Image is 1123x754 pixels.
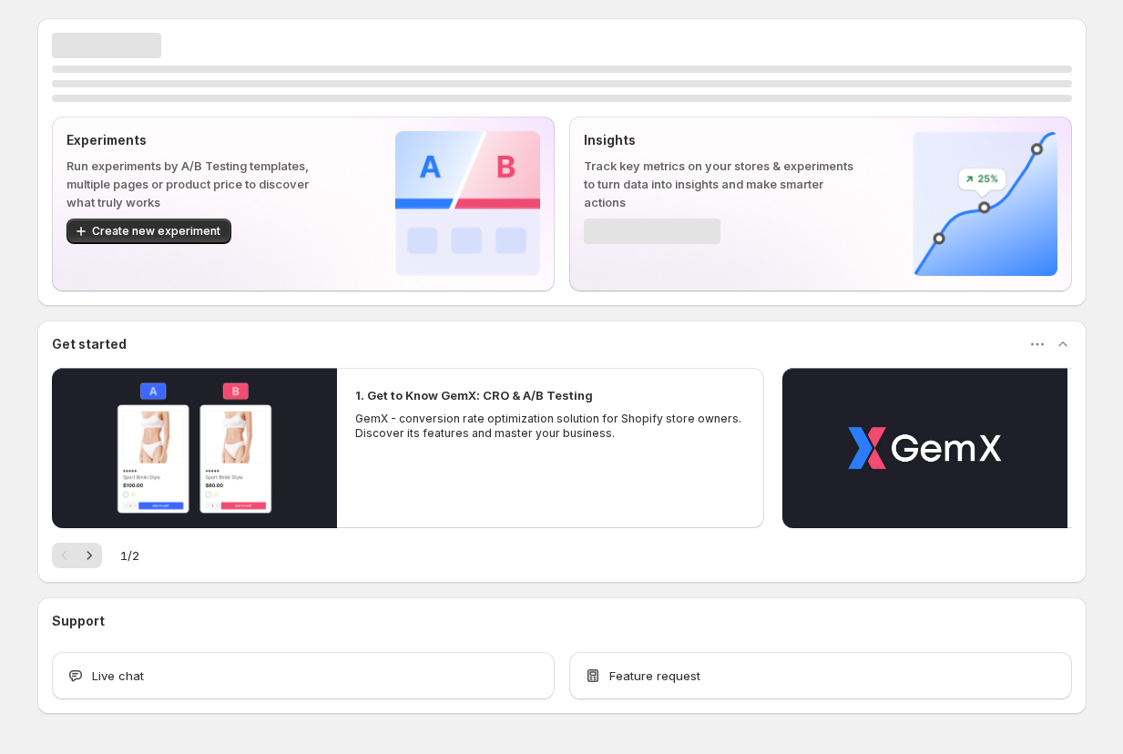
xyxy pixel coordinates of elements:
[52,368,337,528] button: Play video
[609,667,700,685] span: Feature request
[52,543,102,568] nav: Pagination
[355,386,593,404] h2: 1. Get to Know GemX: CRO & A/B Testing
[92,224,220,239] span: Create new experiment
[584,157,854,211] p: Track key metrics on your stores & experiments to turn data into insights and make smarter actions
[66,157,337,211] p: Run experiments by A/B Testing templates, multiple pages or product price to discover what truly ...
[77,543,102,568] button: Next
[782,368,1067,528] button: Play video
[92,667,144,685] span: Live chat
[52,612,105,630] h3: Support
[355,412,747,441] p: GemX - conversion rate optimization solution for Shopify store owners. Discover its features and ...
[120,546,139,565] span: 1 / 2
[52,335,127,353] h3: Get started
[66,131,337,149] p: Experiments
[66,219,231,244] button: Create new experiment
[395,131,540,276] img: Experiments
[913,131,1057,276] img: Insights
[584,131,854,149] p: Insights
